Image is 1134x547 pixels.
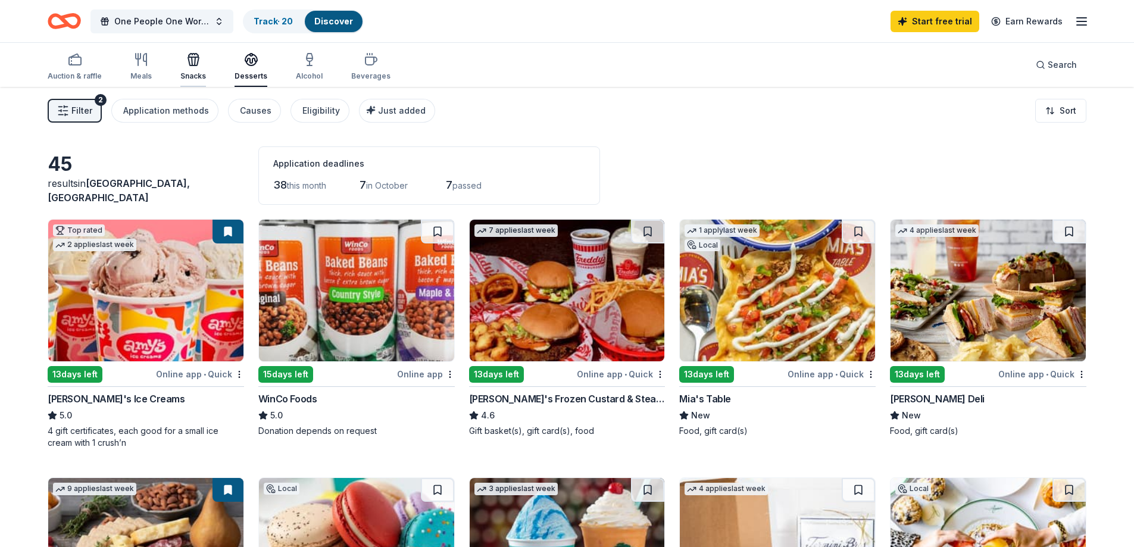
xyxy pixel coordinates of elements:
[895,224,979,237] div: 4 applies last week
[302,104,340,118] div: Eligibility
[679,366,734,383] div: 13 days left
[679,219,876,437] a: Image for Mia's Table1 applylast weekLocal13days leftOnline app•QuickMia's TableNewFood, gift car...
[1026,53,1086,77] button: Search
[228,99,281,123] button: Causes
[204,370,206,379] span: •
[895,483,931,495] div: Local
[446,179,452,191] span: 7
[235,48,267,87] button: Desserts
[258,219,455,437] a: Image for WinCo Foods15days leftOnline appWinCo Foods5.0Donation depends on request
[53,224,105,236] div: Top rated
[48,176,244,205] div: results
[258,366,313,383] div: 15 days left
[243,10,364,33] button: Track· 20Discover
[685,239,720,251] div: Local
[296,48,323,87] button: Alcohol
[397,367,455,382] div: Online app
[180,48,206,87] button: Snacks
[1046,370,1048,379] span: •
[254,16,293,26] a: Track· 20
[577,367,665,382] div: Online app Quick
[53,483,136,495] div: 9 applies last week
[48,99,102,123] button: Filter2
[123,104,209,118] div: Application methods
[474,483,558,495] div: 3 applies last week
[1035,99,1086,123] button: Sort
[685,224,760,237] div: 1 apply last week
[378,105,426,115] span: Just added
[95,94,107,106] div: 2
[890,392,985,406] div: [PERSON_NAME] Deli
[111,99,218,123] button: Application methods
[48,71,102,81] div: Auction & raffle
[48,220,243,361] img: Image for Amy's Ice Creams
[1060,104,1076,118] span: Sort
[1048,58,1077,72] span: Search
[984,11,1070,32] a: Earn Rewards
[891,220,1086,361] img: Image for McAlister's Deli
[48,177,190,204] span: [GEOGRAPHIC_DATA], [GEOGRAPHIC_DATA]
[891,11,979,32] a: Start free trial
[890,219,1086,437] a: Image for McAlister's Deli4 applieslast week13days leftOnline app•Quick[PERSON_NAME] DeliNewFood,...
[691,408,710,423] span: New
[264,483,299,495] div: Local
[48,392,185,406] div: [PERSON_NAME]'s Ice Creams
[351,71,391,81] div: Beverages
[452,180,482,190] span: passed
[48,48,102,87] button: Auction & raffle
[48,425,244,449] div: 4 gift certificates, each good for a small ice cream with 1 crush’n
[835,370,838,379] span: •
[180,71,206,81] div: Snacks
[48,219,244,449] a: Image for Amy's Ice CreamsTop rated2 applieslast week13days leftOnline app•Quick[PERSON_NAME]'s I...
[679,425,876,437] div: Food, gift card(s)
[290,99,349,123] button: Eligibility
[48,152,244,176] div: 45
[48,366,102,383] div: 13 days left
[902,408,921,423] span: New
[685,483,768,495] div: 4 applies last week
[366,180,408,190] span: in October
[360,179,366,191] span: 7
[287,180,326,190] span: this month
[314,16,353,26] a: Discover
[680,220,875,361] img: Image for Mia's Table
[258,392,317,406] div: WinCo Foods
[273,157,585,171] div: Application deadlines
[481,408,495,423] span: 4.6
[130,48,152,87] button: Meals
[351,48,391,87] button: Beverages
[469,392,666,406] div: [PERSON_NAME]'s Frozen Custard & Steakburgers
[235,71,267,81] div: Desserts
[53,239,136,251] div: 2 applies last week
[998,367,1086,382] div: Online app Quick
[470,220,665,361] img: Image for Freddy's Frozen Custard & Steakburgers
[60,408,72,423] span: 5.0
[48,7,81,35] a: Home
[359,99,435,123] button: Just added
[258,425,455,437] div: Donation depends on request
[624,370,627,379] span: •
[474,224,558,237] div: 7 applies last week
[890,425,1086,437] div: Food, gift card(s)
[259,220,454,361] img: Image for WinCo Foods
[48,177,190,204] span: in
[270,408,283,423] span: 5.0
[114,14,210,29] span: One People One World Gala
[469,366,524,383] div: 13 days left
[469,425,666,437] div: Gift basket(s), gift card(s), food
[296,71,323,81] div: Alcohol
[890,366,945,383] div: 13 days left
[788,367,876,382] div: Online app Quick
[679,392,731,406] div: Mia's Table
[156,367,244,382] div: Online app Quick
[71,104,92,118] span: Filter
[469,219,666,437] a: Image for Freddy's Frozen Custard & Steakburgers7 applieslast week13days leftOnline app•Quick[PER...
[240,104,271,118] div: Causes
[273,179,287,191] span: 38
[90,10,233,33] button: One People One World Gala
[130,71,152,81] div: Meals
